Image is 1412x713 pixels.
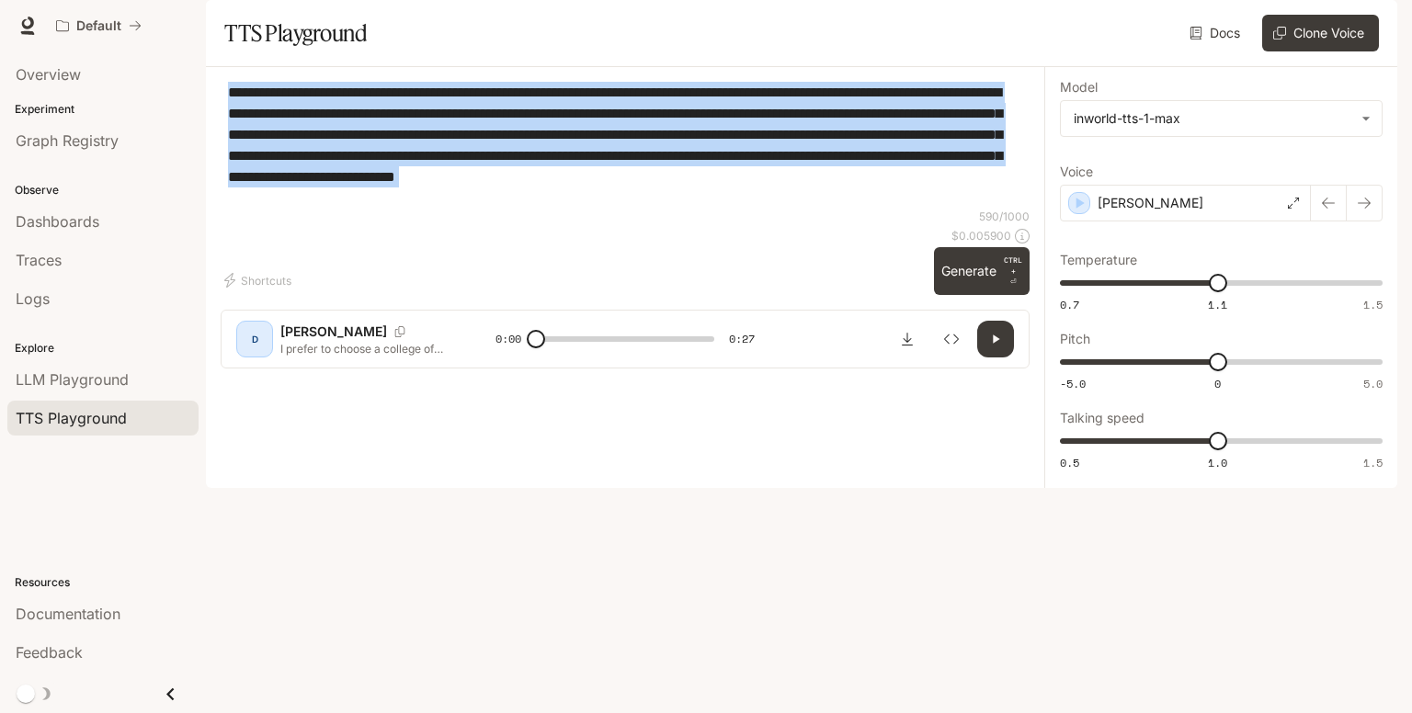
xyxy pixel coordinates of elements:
button: Inspect [933,321,970,357]
h1: TTS Playground [224,15,367,51]
span: 1.5 [1363,455,1383,470]
span: 5.0 [1363,376,1383,391]
p: Talking speed [1060,412,1144,424]
button: All workspaces [48,7,150,44]
p: [PERSON_NAME] [1098,194,1203,212]
button: Shortcuts [221,266,299,295]
p: ⏎ [1004,255,1022,288]
div: inworld-tts-1-max [1074,109,1352,128]
button: GenerateCTRL +⏎ [934,247,1030,295]
p: Voice [1060,165,1093,178]
button: Clone Voice [1262,15,1379,51]
span: 0 [1214,376,1221,391]
p: CTRL + [1004,255,1022,277]
p: 590 / 1000 [979,209,1030,224]
span: 1.0 [1208,455,1227,470]
p: Model [1060,81,1098,94]
p: [PERSON_NAME] [280,323,387,341]
span: 0.7 [1060,297,1079,312]
span: 0:00 [495,330,521,348]
button: Download audio [889,321,926,357]
button: Copy Voice ID [387,326,413,337]
p: I prefer to choose a college of high academic level with high tuition because it'll pave the way ... [280,341,451,356]
a: Docs [1186,15,1247,51]
span: 0.5 [1060,455,1079,470]
p: Default [76,18,121,34]
span: 1.5 [1363,297,1383,312]
span: 0:27 [729,330,755,348]
div: D [240,324,269,354]
div: inworld-tts-1-max [1061,101,1382,136]
span: 1.1 [1208,297,1227,312]
p: Pitch [1060,333,1090,345]
span: -5.0 [1060,376,1086,391]
p: Temperature [1060,254,1137,266]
